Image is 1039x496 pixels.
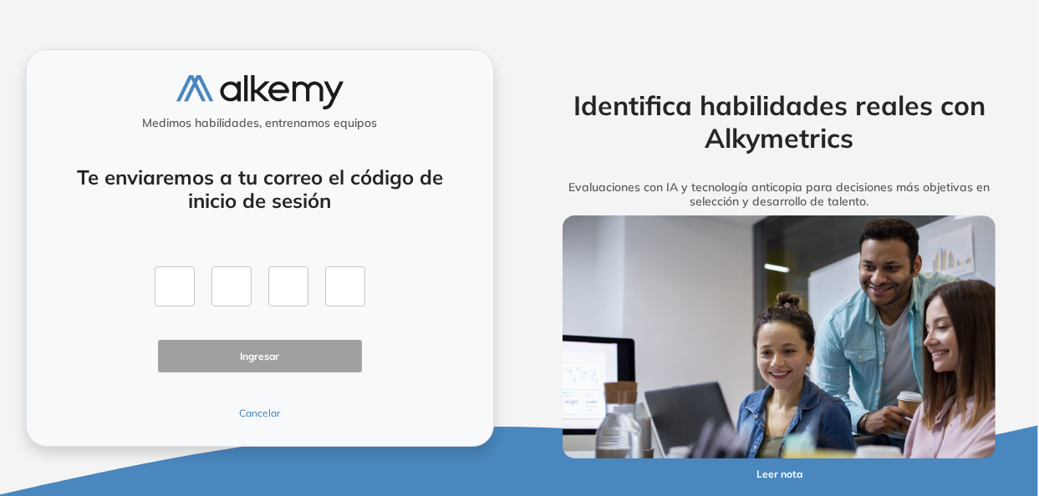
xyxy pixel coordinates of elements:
h4: Te enviaremos a tu correo el código de inicio de sesión [71,165,449,214]
button: Cancelar [158,406,362,421]
img: logo-alkemy [176,75,344,109]
div: Widget de chat [739,303,1039,496]
button: Leer nota [719,458,839,491]
img: img-more-info [563,215,996,458]
h5: Medimos habilidades, entrenamos equipos [33,116,486,130]
iframe: Chat Widget [739,303,1039,496]
h2: Identifica habilidades reales con Alkymetrics [539,89,1021,154]
h5: Evaluaciones con IA y tecnología anticopia para decisiones más objetivas en selección y desarroll... [539,180,1021,209]
button: Ingresar [158,340,362,372]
